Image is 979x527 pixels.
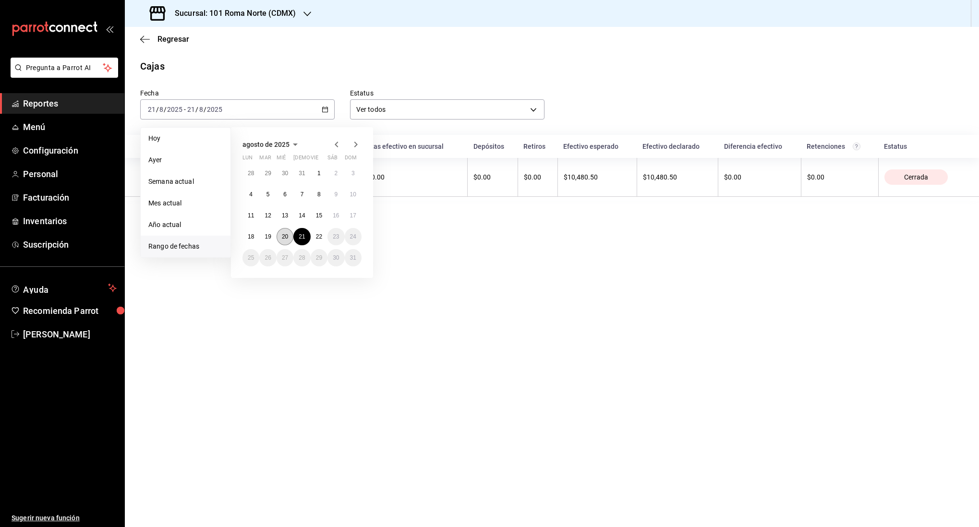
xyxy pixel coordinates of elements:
[242,186,259,203] button: 4 de agosto de 2025
[301,191,304,198] abbr: 7 de agosto de 2025
[259,207,276,224] button: 12 de agosto de 2025
[23,168,117,180] span: Personal
[206,106,223,113] input: ----
[248,212,254,219] abbr: 11 de agosto de 2025
[23,191,117,204] span: Facturación
[642,143,713,150] div: Efectivo declarado
[724,143,795,150] div: Diferencia efectivo
[523,143,552,150] div: Retiros
[333,233,339,240] abbr: 23 de agosto de 2025
[259,165,276,182] button: 29 de julio de 2025
[351,170,355,177] abbr: 3 de agosto de 2025
[23,238,117,251] span: Suscripción
[265,254,271,261] abbr: 26 de agosto de 2025
[23,97,117,110] span: Reportes
[242,165,259,182] button: 28 de julio de 2025
[293,207,310,224] button: 14 de agosto de 2025
[242,139,301,150] button: agosto de 2025
[334,170,338,177] abbr: 2 de agosto de 2025
[277,186,293,203] button: 6 de agosto de 2025
[167,8,296,19] h3: Sucursal: 101 Roma Norte (CDMX)
[148,241,223,252] span: Rango de fechas
[299,233,305,240] abbr: 21 de agosto de 2025
[259,186,276,203] button: 5 de agosto de 2025
[807,173,872,181] div: $0.00
[248,233,254,240] abbr: 18 de agosto de 2025
[350,90,544,96] label: Estatus
[345,228,362,245] button: 24 de agosto de 2025
[140,35,189,44] button: Regresar
[204,106,206,113] span: /
[327,155,338,165] abbr: sábado
[12,513,117,523] span: Sugerir nueva función
[643,173,713,181] div: $10,480.50
[884,143,964,150] div: Estatus
[564,173,631,181] div: $10,480.50
[147,106,156,113] input: --
[282,233,288,240] abbr: 20 de agosto de 2025
[316,233,322,240] abbr: 22 de agosto de 2025
[248,254,254,261] abbr: 25 de agosto de 2025
[277,249,293,266] button: 27 de agosto de 2025
[242,228,259,245] button: 18 de agosto de 2025
[140,90,335,96] label: Fecha
[259,228,276,245] button: 19 de agosto de 2025
[293,155,350,165] abbr: jueves
[360,173,461,181] div: $540.00
[350,99,544,120] div: Ver todos
[259,155,271,165] abbr: martes
[259,249,276,266] button: 26 de agosto de 2025
[350,212,356,219] abbr: 17 de agosto de 2025
[317,191,321,198] abbr: 8 de agosto de 2025
[345,207,362,224] button: 17 de agosto de 2025
[7,70,118,80] a: Pregunta a Parrot AI
[299,254,305,261] abbr: 28 de agosto de 2025
[327,207,344,224] button: 16 de agosto de 2025
[157,35,189,44] span: Regresar
[23,282,104,294] span: Ayuda
[249,191,253,198] abbr: 4 de agosto de 2025
[148,220,223,230] span: Año actual
[11,58,118,78] button: Pregunta a Parrot AI
[311,165,327,182] button: 1 de agosto de 2025
[283,191,287,198] abbr: 6 de agosto de 2025
[282,212,288,219] abbr: 13 de agosto de 2025
[311,249,327,266] button: 29 de agosto de 2025
[248,170,254,177] abbr: 28 de julio de 2025
[359,143,461,150] div: Ventas efectivo en sucursal
[293,186,310,203] button: 7 de agosto de 2025
[167,106,183,113] input: ----
[23,120,117,133] span: Menú
[473,143,512,150] div: Depósitos
[242,249,259,266] button: 25 de agosto de 2025
[473,173,511,181] div: $0.00
[148,177,223,187] span: Semana actual
[311,155,318,165] abbr: viernes
[853,143,860,150] svg: Total de retenciones de propinas registradas
[159,106,164,113] input: --
[199,106,204,113] input: --
[164,106,167,113] span: /
[900,173,932,181] span: Cerrada
[807,143,872,150] div: Retenciones
[333,254,339,261] abbr: 30 de agosto de 2025
[334,191,338,198] abbr: 9 de agosto de 2025
[327,249,344,266] button: 30 de agosto de 2025
[316,212,322,219] abbr: 15 de agosto de 2025
[195,106,198,113] span: /
[23,304,117,317] span: Recomienda Parrot
[350,191,356,198] abbr: 10 de agosto de 2025
[106,25,113,33] button: open_drawer_menu
[311,228,327,245] button: 22 de agosto de 2025
[282,254,288,261] abbr: 27 de agosto de 2025
[345,165,362,182] button: 3 de agosto de 2025
[242,155,253,165] abbr: lunes
[23,328,117,341] span: [PERSON_NAME]
[299,170,305,177] abbr: 31 de julio de 2025
[299,212,305,219] abbr: 14 de agosto de 2025
[242,207,259,224] button: 11 de agosto de 2025
[23,144,117,157] span: Configuración
[345,186,362,203] button: 10 de agosto de 2025
[148,155,223,165] span: Ayer
[317,170,321,177] abbr: 1 de agosto de 2025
